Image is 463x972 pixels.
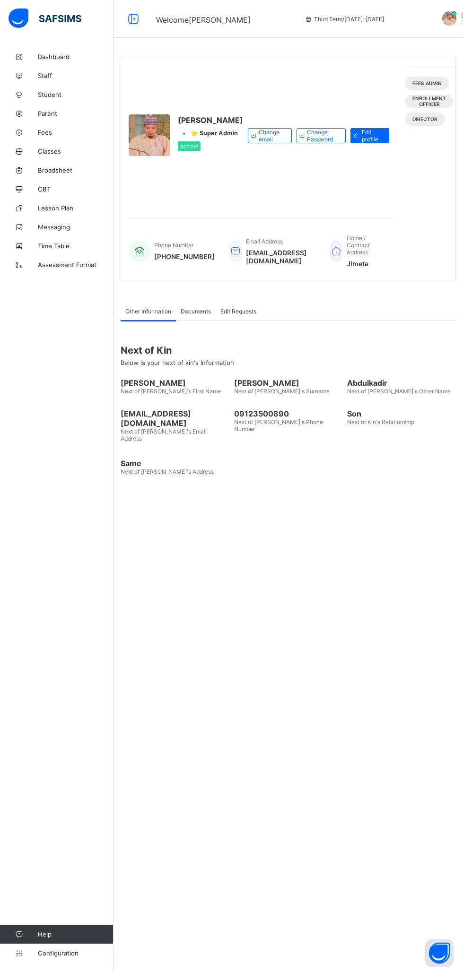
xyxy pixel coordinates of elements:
span: Next of [PERSON_NAME]'s Phone Number [234,418,323,433]
span: Documents [181,308,211,315]
span: [PERSON_NAME] [234,378,343,388]
span: Below is your next of kin's Information [121,359,234,366]
span: Next of [PERSON_NAME]'s Email Address [121,428,207,442]
span: Next of [PERSON_NAME]'s First Name [121,388,221,395]
span: Next of [PERSON_NAME]'s Address [121,468,214,475]
button: Open asap [425,939,454,967]
span: Assessment Format [38,261,114,269]
span: Abdulkadir [347,378,456,388]
span: CBT [38,185,114,193]
span: [PERSON_NAME] [121,378,229,388]
span: [PHONE_NUMBER] [154,252,215,260]
span: Home / Contract Address [347,234,370,256]
span: Messaging [38,223,114,231]
span: Fees [38,129,114,136]
span: ⭐ Super Admin [191,130,238,137]
span: Parent [38,110,114,117]
span: Active [180,144,198,149]
span: Configuration [38,949,113,957]
span: Edit Requests [220,308,256,315]
span: [EMAIL_ADDRESS][DOMAIN_NAME] [121,409,229,428]
span: 09123500890 [234,409,343,418]
span: DIRECTOR [412,116,437,122]
span: Lesson Plan [38,204,114,212]
span: Next of [PERSON_NAME]'s Other Name [347,388,451,395]
img: safsims [9,9,81,28]
span: session/term information [305,16,384,23]
span: Fees Admin [412,80,442,86]
span: Email Address [246,238,283,245]
span: Broadsheet [38,166,114,174]
span: [PERSON_NAME] [178,115,243,125]
span: Change email [259,129,284,143]
span: Next of Kin [121,345,456,356]
span: Son [347,409,456,418]
span: Other Information [125,308,171,315]
span: Student [38,91,114,98]
span: Edit profile [362,129,382,143]
div: • [178,130,243,137]
span: Classes [38,148,114,155]
span: Same [121,459,229,468]
span: Change Password [307,129,338,143]
span: Next of Kin's Relationship [347,418,414,425]
span: Help [38,930,113,938]
span: Time Table [38,242,114,250]
span: Dashboard [38,53,114,61]
span: Welcome [PERSON_NAME] [156,15,251,25]
span: Next of [PERSON_NAME]'s Surname [234,388,330,395]
span: Enrollment Officer [412,95,446,107]
span: Phone Number [154,242,193,249]
span: Staff [38,72,114,79]
span: Jimeta [347,260,384,268]
span: [EMAIL_ADDRESS][DOMAIN_NAME] [246,249,315,265]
